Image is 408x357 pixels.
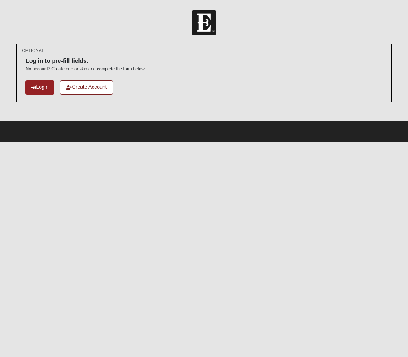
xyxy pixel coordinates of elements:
[25,80,54,94] a: Login
[192,10,216,35] img: Church of Eleven22 Logo
[60,80,113,94] a: Create Account
[25,57,145,65] h6: Log in to pre-fill fields.
[25,66,145,72] p: No account? Create one or skip and complete the form below.
[22,47,44,54] small: OPTIONAL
